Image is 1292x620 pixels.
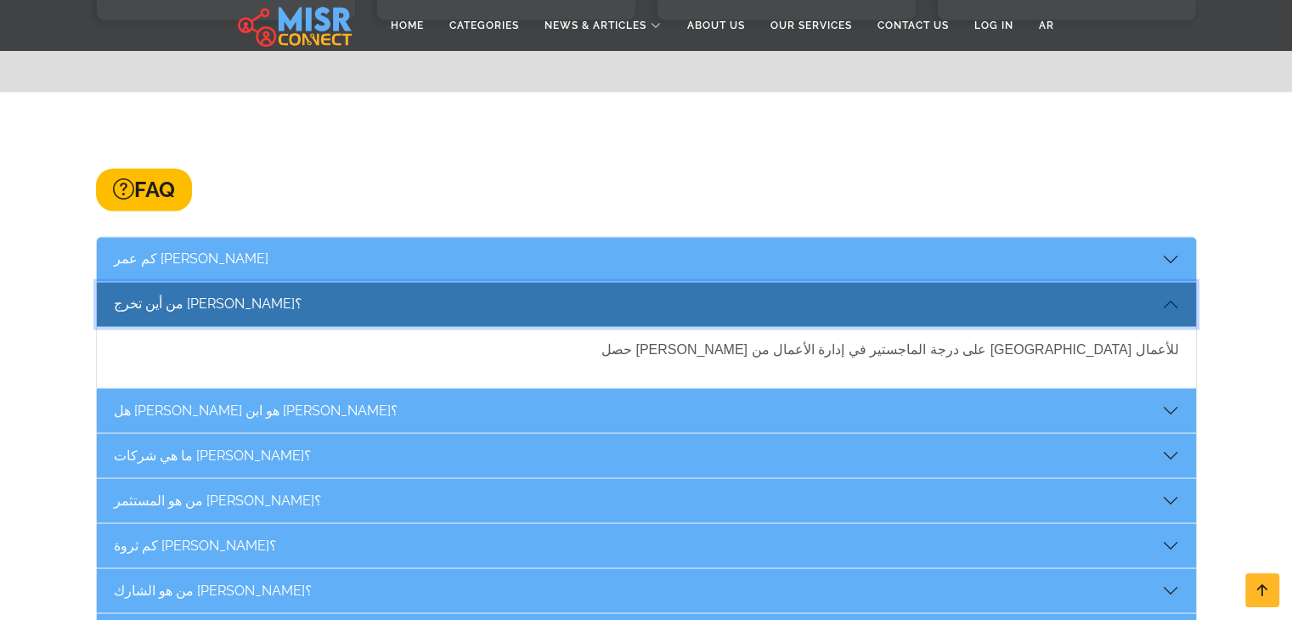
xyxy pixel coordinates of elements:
a: Log in [962,9,1026,42]
button: كم ثروة [PERSON_NAME]؟ [97,523,1196,567]
button: من أين تخرج [PERSON_NAME]؟ [97,282,1196,326]
span: News & Articles [544,18,646,33]
button: كم عمر [PERSON_NAME] [97,237,1196,281]
a: Contact Us [865,9,962,42]
a: Categories [437,9,532,42]
button: من هو الشارك [PERSON_NAME]؟ [97,568,1196,612]
a: AR [1026,9,1067,42]
a: About Us [674,9,758,42]
button: هل [PERSON_NAME] هو ابن [PERSON_NAME]؟ [97,388,1196,432]
a: News & Articles [532,9,674,42]
p: حصل [PERSON_NAME] على درجة الماجستير في إدارة الأعمال من [GEOGRAPHIC_DATA] للأعمال [114,340,1179,360]
button: ما هي شركات [PERSON_NAME]؟ [97,433,1196,477]
a: Our Services [758,9,865,42]
h2: FAQ [96,168,192,211]
a: Home [378,9,437,42]
img: main.misr_connect [238,4,352,47]
button: من هو المستثمر [PERSON_NAME]؟ [97,478,1196,522]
